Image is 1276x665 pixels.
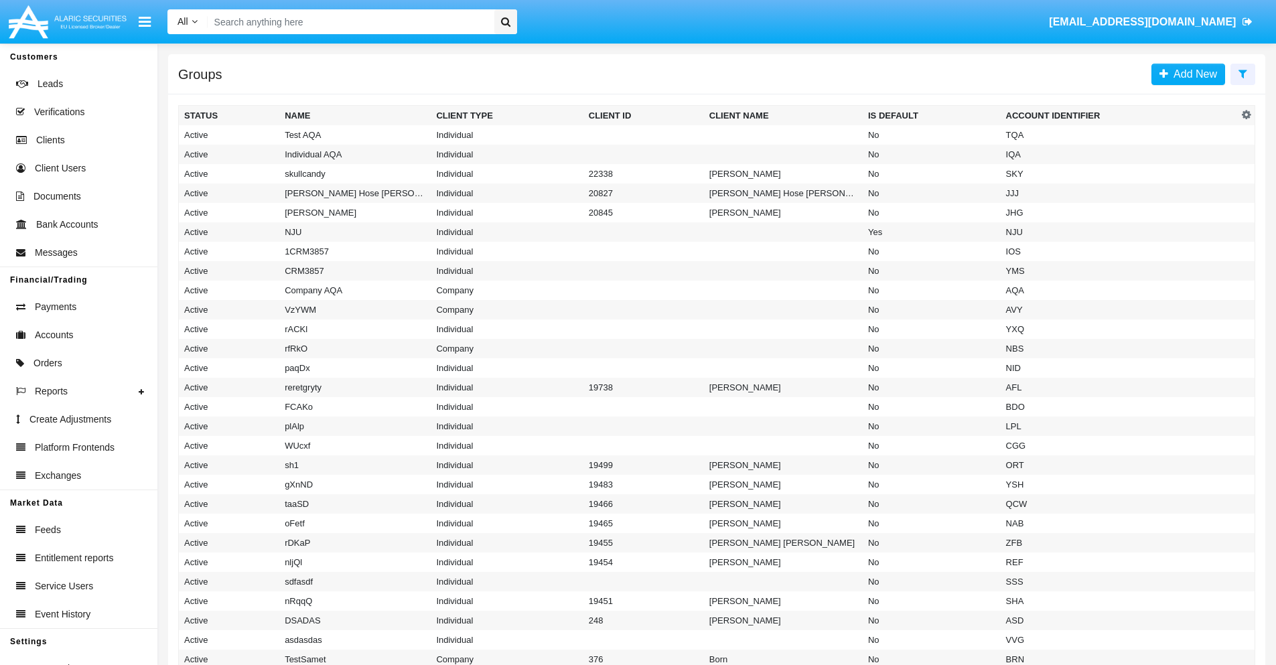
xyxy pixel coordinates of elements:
[863,417,1001,436] td: No
[1001,242,1238,261] td: IOS
[863,397,1001,417] td: No
[1001,358,1238,378] td: NID
[1001,494,1238,514] td: QCW
[704,591,863,611] td: [PERSON_NAME]
[279,436,431,455] td: WUcxf
[704,183,863,203] td: [PERSON_NAME] Hose [PERSON_NAME]
[179,183,280,203] td: Active
[35,551,114,565] span: Entitlement reports
[863,611,1001,630] td: No
[704,378,863,397] td: [PERSON_NAME]
[863,106,1001,126] th: Is Default
[863,630,1001,650] td: No
[279,145,431,164] td: Individual AQA
[431,261,583,281] td: Individual
[33,356,62,370] span: Orders
[1001,475,1238,494] td: YSH
[863,300,1001,319] td: No
[863,358,1001,378] td: No
[179,222,280,242] td: Active
[1001,552,1238,572] td: REF
[583,475,704,494] td: 19483
[279,319,431,339] td: rACKl
[35,246,78,260] span: Messages
[431,514,583,533] td: Individual
[1043,3,1259,41] a: [EMAIL_ADDRESS][DOMAIN_NAME]
[1001,397,1238,417] td: BDO
[1001,125,1238,145] td: TQA
[179,319,280,339] td: Active
[179,106,280,126] th: Status
[1001,572,1238,591] td: SSS
[1001,455,1238,475] td: ORT
[583,164,704,183] td: 22338
[1001,281,1238,300] td: AQA
[704,552,863,572] td: [PERSON_NAME]
[704,611,863,630] td: [PERSON_NAME]
[863,552,1001,572] td: No
[863,145,1001,164] td: No
[583,378,704,397] td: 19738
[279,281,431,300] td: Company AQA
[863,455,1001,475] td: No
[35,328,74,342] span: Accounts
[1001,106,1238,126] th: Account Identifier
[279,397,431,417] td: FCAKo
[35,607,90,621] span: Event History
[279,572,431,591] td: sdfasdf
[431,397,583,417] td: Individual
[1001,591,1238,611] td: SHA
[179,300,280,319] td: Active
[431,339,583,358] td: Company
[431,611,583,630] td: Individual
[279,417,431,436] td: plAlp
[279,455,431,475] td: sh1
[35,469,81,483] span: Exchanges
[179,261,280,281] td: Active
[1001,533,1238,552] td: ZFB
[36,218,98,232] span: Bank Accounts
[863,222,1001,242] td: Yes
[863,494,1001,514] td: No
[179,145,280,164] td: Active
[1049,16,1236,27] span: [EMAIL_ADDRESS][DOMAIN_NAME]
[208,9,490,34] input: Search
[35,300,76,314] span: Payments
[431,533,583,552] td: Individual
[179,475,280,494] td: Active
[431,300,583,319] td: Company
[1001,611,1238,630] td: ASD
[279,494,431,514] td: taaSD
[431,164,583,183] td: Individual
[704,203,863,222] td: [PERSON_NAME]
[583,514,704,533] td: 19465
[863,242,1001,261] td: No
[179,339,280,358] td: Active
[431,378,583,397] td: Individual
[863,533,1001,552] td: No
[279,591,431,611] td: nRqqQ
[1001,300,1238,319] td: AVY
[179,397,280,417] td: Active
[179,630,280,650] td: Active
[431,242,583,261] td: Individual
[704,494,863,514] td: [PERSON_NAME]
[35,384,68,398] span: Reports
[1001,164,1238,183] td: SKY
[279,552,431,572] td: nljQl
[1168,68,1217,80] span: Add New
[863,436,1001,455] td: No
[1001,183,1238,203] td: JJJ
[279,339,431,358] td: rfRkO
[431,436,583,455] td: Individual
[179,611,280,630] td: Active
[1151,64,1225,85] a: Add New
[583,183,704,203] td: 20827
[1001,145,1238,164] td: IQA
[179,417,280,436] td: Active
[863,261,1001,281] td: No
[863,203,1001,222] td: No
[704,106,863,126] th: Client Name
[179,281,280,300] td: Active
[431,222,583,242] td: Individual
